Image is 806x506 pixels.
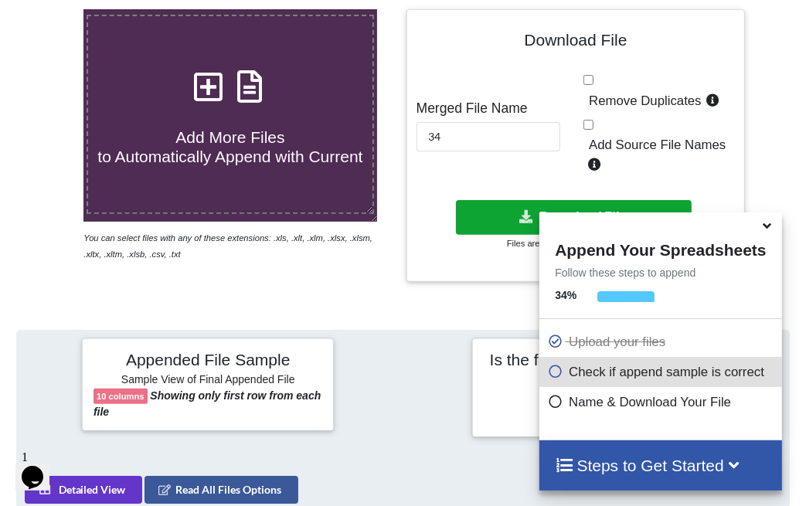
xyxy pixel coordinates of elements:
[25,476,142,504] button: Detailed View
[547,362,777,382] p: Check if append sample is correct
[583,93,702,108] span: Remove Duplicates
[539,236,781,260] h4: Append Your Spreadsheets
[94,373,322,389] h6: Sample View of Final Appended File
[507,239,644,248] small: Files are downloaded in .xlsx format
[418,21,733,65] h4: Download File
[97,392,145,401] b: 10 columns
[456,200,692,235] button: Download File
[417,100,560,117] h5: Merged File Name
[94,389,321,418] b: Showing only first row from each file
[583,138,726,152] span: Add Source File Names
[484,350,712,369] h4: Is the file appended correctly?
[94,350,322,372] h4: Appended File Sample
[555,289,576,301] b: 34 %
[145,476,298,504] button: Read All Files Options
[83,233,372,259] i: You can select files with any of these extensions: .xls, .xlt, .xlm, .xlsx, .xlsm, .xltx, .xltm, ...
[97,128,362,165] span: Add More Files to Automatically Append with Current
[417,122,560,151] input: Enter File Name
[555,456,766,475] h4: Steps to Get Started
[547,392,777,412] p: Name & Download Your File
[15,444,65,491] iframe: chat widget
[539,265,781,280] p: Follow these steps to append
[547,332,777,351] p: Upload your files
